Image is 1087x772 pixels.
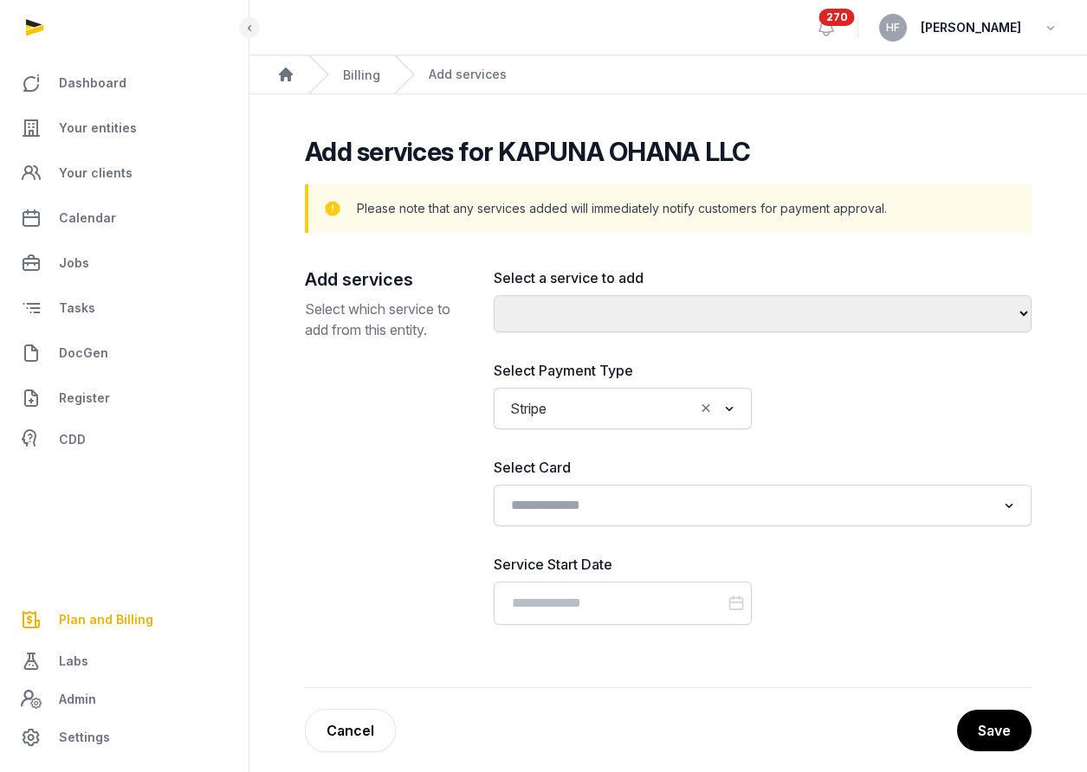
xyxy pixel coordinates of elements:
label: Select Payment Type [494,360,753,381]
div: Search for option [502,393,744,424]
div: Add services [429,66,507,83]
a: Plan and Billing [14,599,235,640]
button: HF [879,14,907,42]
span: Dashboard [59,73,126,93]
span: Your clients [59,163,133,183]
input: Search for option [554,396,695,421]
label: Select a service to add [494,267,1032,288]
button: Clear Selected [698,396,714,421]
a: Your entities [14,107,235,149]
h2: Add services for KAPUNA OHANA LLC [305,136,1018,167]
a: Billing [343,68,380,82]
a: CDD [14,422,235,457]
a: Labs [14,640,235,682]
span: Stripe [506,396,551,421]
a: Admin [14,682,235,717]
a: Dashboard [14,62,235,104]
a: Tasks [14,287,235,329]
span: Calendar [59,208,116,228]
button: Save [957,710,1032,751]
a: Your clients [14,152,235,194]
span: Plan and Billing [59,609,153,630]
span: [PERSON_NAME] [921,17,1021,38]
a: Register [14,377,235,419]
label: Service Start Date [494,554,753,575]
input: Search for option [504,493,996,518]
span: DocGen [59,343,108,363]
span: Tasks [59,298,95,318]
label: Select Card [494,457,1032,478]
span: 270 [819,9,855,26]
nav: Breadcrumb [249,55,1087,94]
span: Labs [59,651,88,672]
a: Calendar [14,197,235,239]
span: Admin [59,689,96,710]
span: Jobs [59,253,89,273]
span: Your entities [59,118,137,138]
div: Search for option [502,490,1023,521]
span: HF [886,23,900,33]
span: CDD [59,429,86,450]
a: Jobs [14,242,235,284]
a: Cancel [305,709,396,752]
p: Please note that any services added will immediately notify customers for payment approval. [357,200,887,217]
h2: Add services [305,267,466,292]
input: Datepicker input [494,582,753,625]
span: Settings [59,727,110,748]
a: DocGen [14,332,235,374]
span: Register [59,388,110,409]
p: Select which service to add from this entity. [305,299,466,340]
a: Settings [14,717,235,758]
